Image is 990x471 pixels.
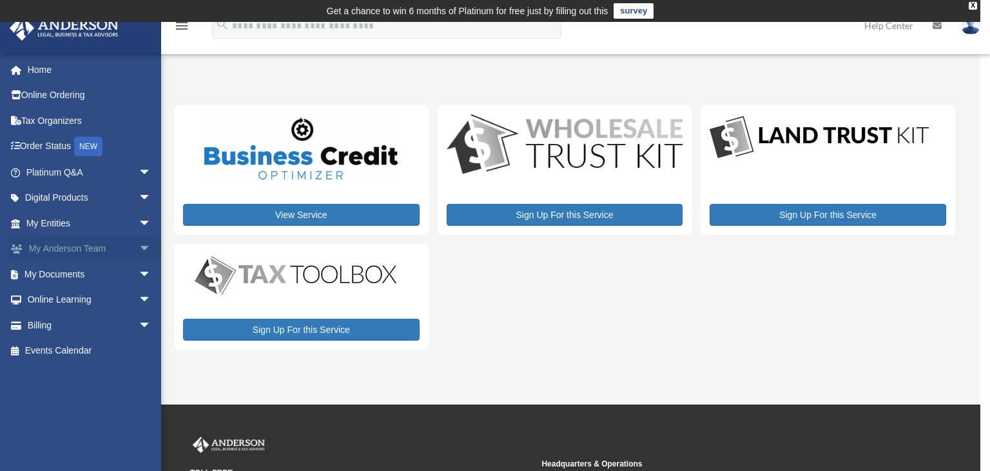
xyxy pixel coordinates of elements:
[139,236,164,263] span: arrow_drop_down
[6,15,122,41] img: Anderson Advisors Platinum Portal
[969,2,977,10] div: close
[9,338,171,364] a: Events Calendar
[74,137,102,156] div: NEW
[710,114,929,161] img: LandTrust_lgo-1.jpg
[614,3,654,19] a: survey
[961,16,980,35] img: User Pic
[9,312,171,338] a: Billingarrow_drop_down
[174,18,189,34] i: menu
[541,457,884,471] small: Headquarters & Operations
[9,210,171,236] a: My Entitiesarrow_drop_down
[327,3,608,19] div: Get a chance to win 6 months of Platinum for free just by filling out this
[139,287,164,314] span: arrow_drop_down
[190,437,267,454] img: Anderson Advisors Platinum Portal
[710,204,946,226] a: Sign Up For this Service
[9,108,171,134] a: Tax Organizers
[183,253,409,298] img: taxtoolbox_new-1.webp
[174,23,189,34] a: menu
[9,287,171,313] a: Online Learningarrow_drop_down
[183,204,420,226] a: View Service
[9,83,171,108] a: Online Ordering
[9,57,171,83] a: Home
[215,17,229,32] i: search
[139,261,164,288] span: arrow_drop_down
[139,185,164,212] span: arrow_drop_down
[9,159,171,185] a: Platinum Q&Aarrow_drop_down
[9,261,171,287] a: My Documentsarrow_drop_down
[447,204,683,226] a: Sign Up For this Service
[139,312,164,339] span: arrow_drop_down
[139,159,164,186] span: arrow_drop_down
[447,114,683,177] img: WS-Trust-Kit-lgo-1.jpg
[9,134,171,160] a: Order StatusNEW
[139,210,164,237] span: arrow_drop_down
[9,236,171,262] a: My Anderson Teamarrow_drop_down
[9,185,164,211] a: Digital Productsarrow_drop_down
[183,319,420,341] a: Sign Up For this Service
